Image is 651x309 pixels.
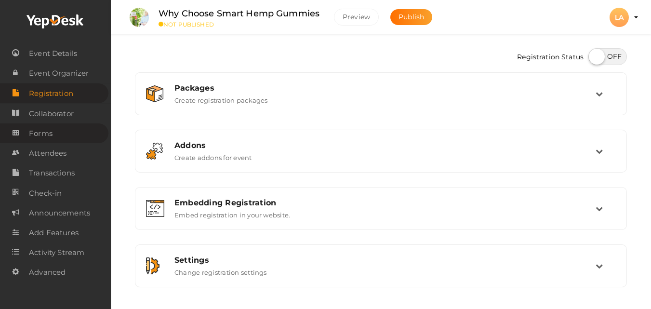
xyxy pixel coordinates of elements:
div: Settings [174,255,596,265]
span: Attendees [29,144,66,163]
span: Transactions [29,163,75,183]
button: Preview [334,9,379,26]
a: Packages Create registration packages [140,97,622,106]
span: Registration Status [517,48,584,67]
img: setting.svg [146,257,159,274]
span: Advanced [29,263,66,282]
div: Embedding Registration [174,198,596,207]
label: Change registration settings [174,265,267,276]
a: Settings Change registration settings [140,269,622,278]
span: Activity Stream [29,243,84,262]
label: Embed registration in your website. [174,207,290,219]
button: Publish [390,9,432,25]
div: Packages [174,83,596,93]
span: Collaborator [29,104,74,123]
profile-pic: LA [610,13,629,22]
span: Registration [29,84,73,103]
label: Why Choose Smart Hemp Gummies [159,7,319,21]
span: Event Organizer [29,64,89,83]
small: NOT PUBLISHED [159,21,319,28]
span: Check-in [29,184,62,203]
span: Publish [399,13,424,21]
span: Announcements [29,203,90,223]
label: Create registration packages [174,93,268,104]
span: Add Features [29,223,79,242]
a: Embedding Registration Embed registration in your website. [140,212,622,221]
span: Forms [29,124,53,143]
div: LA [610,8,629,27]
span: Event Details [29,44,77,63]
img: box.svg [146,85,163,102]
img: addon.svg [146,143,163,160]
a: Addons Create addons for event [140,154,622,163]
button: LA [607,7,632,27]
img: K7SW3ZYJ_small.jpeg [130,8,149,27]
label: Create addons for event [174,150,252,161]
div: Addons [174,141,596,150]
img: embed.svg [146,200,164,217]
